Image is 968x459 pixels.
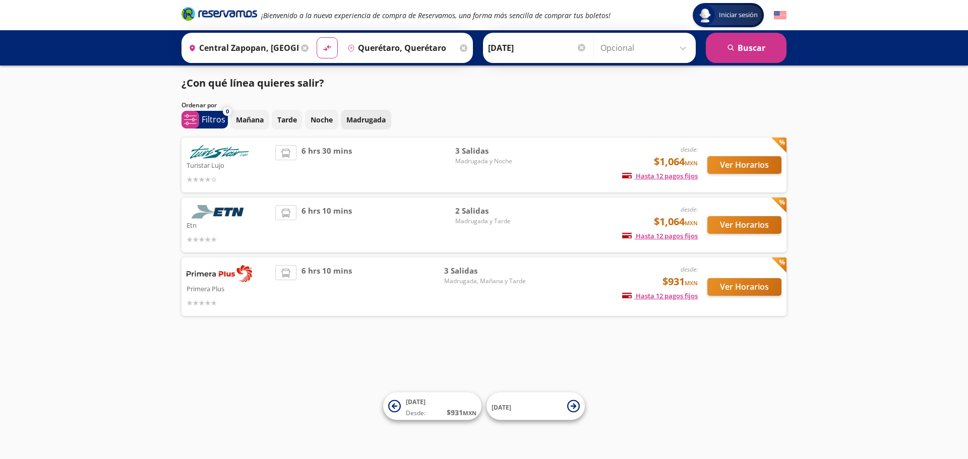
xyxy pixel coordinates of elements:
[600,35,691,60] input: Opcional
[455,157,526,166] span: Madrugada y Noche
[346,114,386,125] p: Madrugada
[707,278,781,296] button: Ver Horarios
[444,277,526,286] span: Madrugada, Mañana y Tarde
[383,392,481,420] button: [DATE]Desde:$931MXN
[622,291,698,300] span: Hasta 12 pagos fijos
[236,114,264,125] p: Mañana
[181,111,228,128] button: 0Filtros
[463,409,476,417] small: MXN
[305,110,338,129] button: Noche
[277,114,297,125] p: Tarde
[707,156,781,174] button: Ver Horarios
[455,145,526,157] span: 3 Salidas
[301,145,352,185] span: 6 hrs 30 mins
[774,9,786,22] button: English
[487,392,585,420] button: [DATE]
[455,217,526,226] span: Madrugada y Tarde
[406,398,426,406] span: [DATE]
[488,35,587,60] input: Elegir Fecha
[311,114,333,125] p: Noche
[622,171,698,180] span: Hasta 12 pagos fijos
[202,113,225,125] p: Filtros
[662,274,698,289] span: $931
[301,205,352,245] span: 6 hrs 10 mins
[187,282,270,294] p: Primera Plus
[715,10,762,20] span: Iniciar sesión
[685,279,698,287] small: MXN
[181,101,217,110] p: Ordenar por
[181,6,257,21] i: Brand Logo
[185,35,298,60] input: Buscar Origen
[343,35,457,60] input: Buscar Destino
[654,154,698,169] span: $1,064
[181,76,324,91] p: ¿Con qué línea quieres salir?
[654,214,698,229] span: $1,064
[226,107,229,116] span: 0
[707,216,781,234] button: Ver Horarios
[187,159,270,171] p: Turistar Lujo
[622,231,698,240] span: Hasta 12 pagos fijos
[706,33,786,63] button: Buscar
[447,407,476,418] span: $ 931
[187,145,252,159] img: Turistar Lujo
[681,145,698,154] em: desde:
[181,6,257,24] a: Brand Logo
[681,265,698,274] em: desde:
[272,110,302,129] button: Tarde
[444,265,526,277] span: 3 Salidas
[230,110,269,129] button: Mañana
[301,265,352,308] span: 6 hrs 10 mins
[685,219,698,227] small: MXN
[685,159,698,167] small: MXN
[261,11,611,20] em: ¡Bienvenido a la nueva experiencia de compra de Reservamos, una forma más sencilla de comprar tus...
[455,205,526,217] span: 2 Salidas
[187,265,252,282] img: Primera Plus
[187,219,270,231] p: Etn
[681,205,698,214] em: desde:
[187,205,252,219] img: Etn
[341,110,391,129] button: Madrugada
[492,403,511,411] span: [DATE]
[406,409,426,418] span: Desde:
